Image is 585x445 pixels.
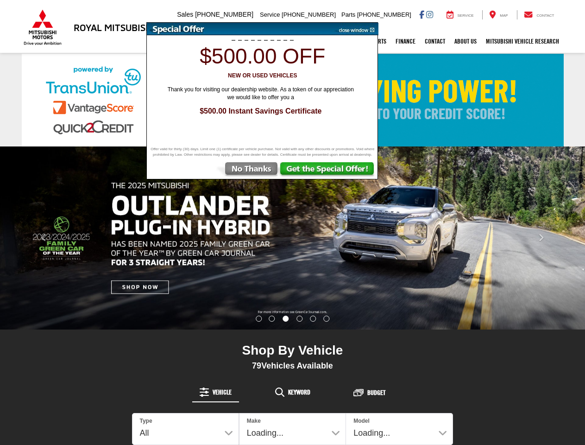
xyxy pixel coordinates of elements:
label: Make [247,417,261,425]
span: Service [458,13,474,18]
span: [PHONE_NUMBER] [282,11,336,18]
span: Contact [536,13,554,18]
li: Go to slide number 2. [269,316,275,322]
li: Go to slide number 3. [283,316,289,322]
label: Model [353,417,370,425]
a: Instagram: Click to visit our Instagram page [426,11,433,18]
span: $500.00 Instant Savings Certificate [157,106,365,117]
a: Contact [420,30,450,53]
a: Contact [517,10,561,19]
h3: New or Used Vehicles [152,73,373,79]
span: [PHONE_NUMBER] [195,11,253,18]
label: Type [140,417,152,425]
img: Check Your Buying Power [22,54,564,146]
a: Finance [391,30,420,53]
span: Offer valid for thirty (30) days. Limit one (1) certificate per vehicle purchase. Not valid with ... [149,146,376,158]
img: Mitsubishi [22,9,63,45]
h1: $500.00 off [152,44,373,68]
span: Map [500,13,508,18]
li: Go to slide number 6. [323,316,329,322]
a: About Us [450,30,481,53]
div: Vehicles Available [132,361,453,371]
span: Keyword [288,389,310,395]
a: Map [482,10,515,19]
span: Thank you for visiting our dealership website. As a token of our appreciation we would like to of... [161,86,360,102]
span: Budget [367,389,385,396]
li: Go to slide number 5. [310,316,316,322]
div: Shop By Vehicle [132,343,453,361]
a: Mitsubishi Vehicle Research [481,30,564,53]
span: Parts [341,11,355,18]
button: Click to view next picture. [497,165,585,311]
span: 79 [252,361,261,370]
a: Service [440,10,481,19]
li: Go to slide number 4. [296,316,302,322]
h3: Royal Mitsubishi [74,22,155,32]
img: Special Offer [147,23,332,35]
img: No Thanks, Continue to Website [215,162,279,179]
span: [PHONE_NUMBER] [357,11,411,18]
a: Parts: Opens in a new tab [367,30,391,53]
span: Sales [177,11,193,18]
li: Go to slide number 1. [256,316,262,322]
img: Get the Special Offer [279,162,377,179]
span: Service [260,11,280,18]
span: Vehicle [213,389,232,395]
a: Facebook: Click to visit our Facebook page [419,11,424,18]
img: close window [332,23,378,35]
